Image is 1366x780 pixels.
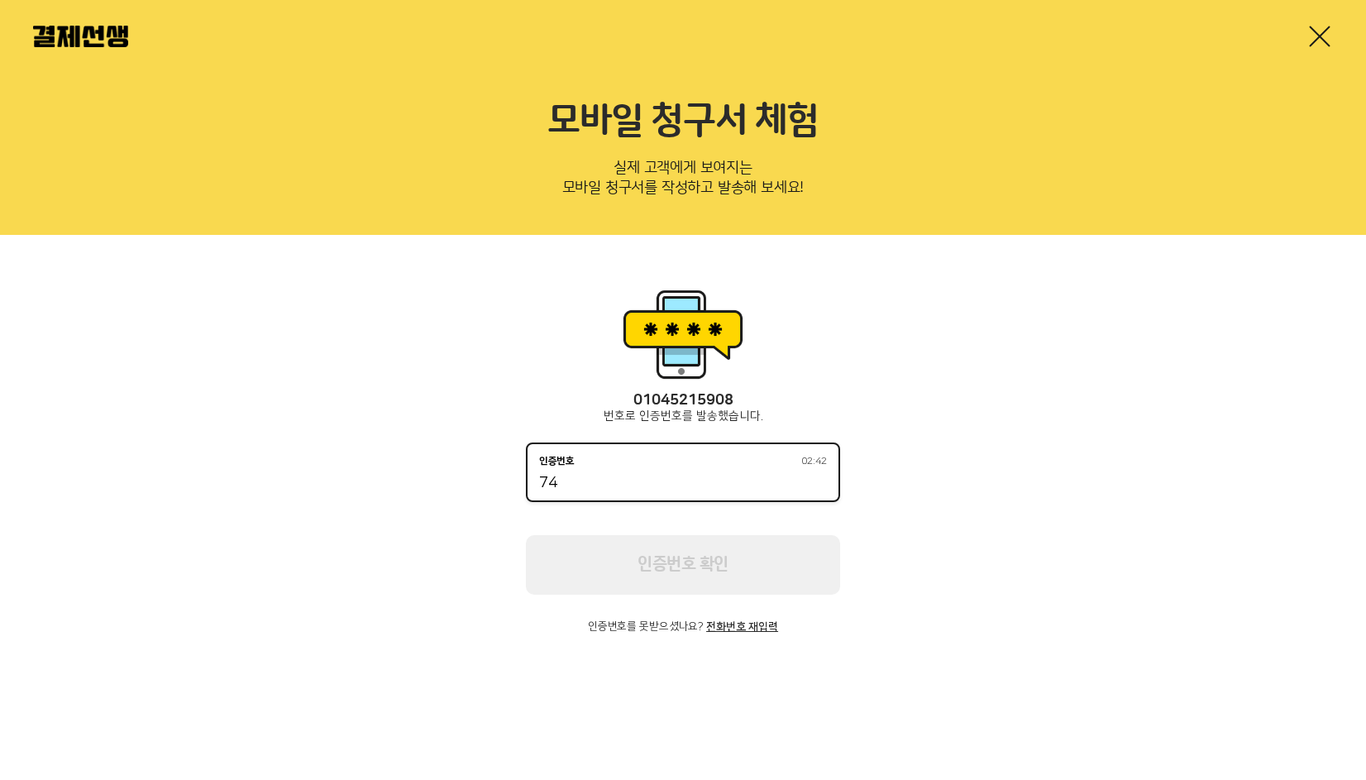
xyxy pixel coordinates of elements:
p: 01045215908 [526,392,840,409]
img: 결제선생 [33,26,128,47]
p: 실제 고객에게 보여지는 모바일 청구서를 작성하고 발송해 보세요! [33,154,1333,208]
input: 인증번호02:42 [539,474,827,494]
button: 전화번호 재입력 [706,621,778,633]
p: 인증번호 [539,456,575,467]
button: 인증번호 확인 [526,535,840,595]
img: 휴대폰인증 이미지 [617,285,749,384]
p: 인증번호를 못받으셨나요? [526,621,840,633]
p: 번호로 인증번호를 발송했습니다. [526,409,840,423]
h2: 모바일 청구서 체험 [33,99,1333,144]
span: 02:42 [801,457,827,467]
